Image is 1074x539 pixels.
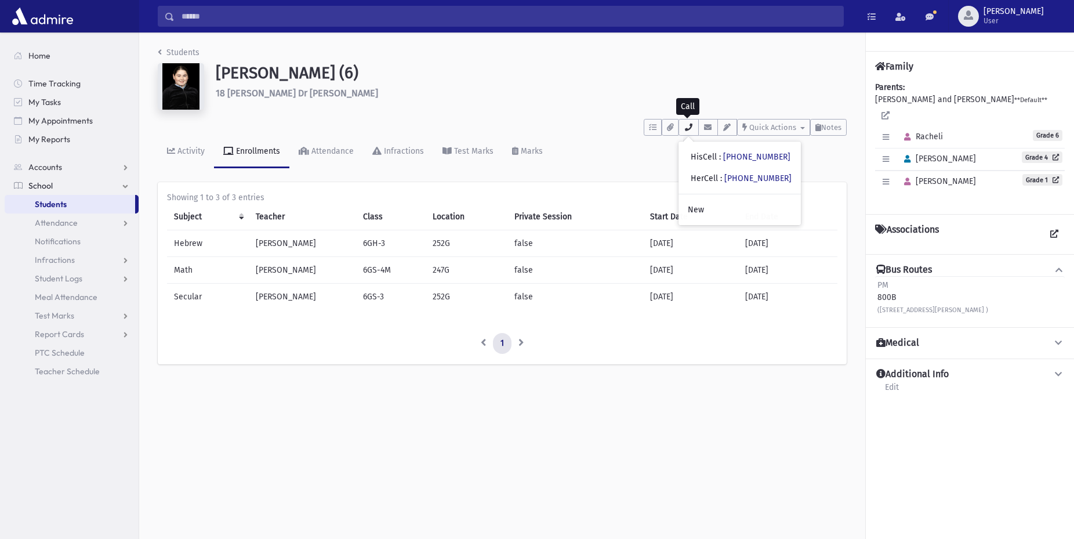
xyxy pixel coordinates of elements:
td: [PERSON_NAME] [249,284,356,310]
a: Marks [503,136,552,168]
b: Parents: [875,82,905,92]
span: Student Logs [35,273,82,284]
td: Secular [167,284,249,310]
span: Notes [821,123,841,132]
button: Notes [810,119,847,136]
span: Racheli [899,132,943,142]
span: Grade 6 [1033,130,1062,141]
td: [DATE] [643,257,738,284]
button: Additional Info [875,368,1065,381]
h4: Additional Info [876,368,949,381]
span: PTC Schedule [35,348,85,358]
td: [DATE] [643,284,738,310]
a: Activity [158,136,214,168]
a: [PHONE_NUMBER] [724,173,792,183]
span: My Appointments [28,115,93,126]
span: My Reports [28,134,70,144]
td: [PERSON_NAME] [249,257,356,284]
div: Enrollments [234,146,280,156]
td: 247G [426,257,507,284]
a: My Tasks [5,93,139,111]
th: Subject [167,204,249,230]
td: false [507,257,643,284]
a: New [678,199,801,220]
div: 800B [877,279,988,316]
span: PM [877,280,888,290]
a: Students [158,48,199,57]
span: Notifications [35,236,81,247]
td: false [507,230,643,257]
td: [DATE] [738,230,837,257]
span: Accounts [28,162,62,172]
a: Test Marks [433,136,503,168]
div: Infractions [382,146,424,156]
span: Time Tracking [28,78,81,89]
img: AdmirePro [9,5,76,28]
td: [PERSON_NAME] [249,230,356,257]
a: Edit [884,381,899,401]
span: [PERSON_NAME] [899,176,976,186]
h4: Family [875,61,913,72]
div: Showing 1 to 3 of 3 entries [167,191,837,204]
h4: Bus Routes [876,264,932,276]
a: Notifications [5,232,139,251]
button: Bus Routes [875,264,1065,276]
span: Meal Attendance [35,292,97,302]
span: Home [28,50,50,61]
nav: breadcrumb [158,46,199,63]
span: Students [35,199,67,209]
a: View all Associations [1044,224,1065,245]
a: Student Logs [5,269,139,288]
a: My Appointments [5,111,139,130]
span: Teacher Schedule [35,366,100,377]
td: Hebrew [167,230,249,257]
a: PTC Schedule [5,343,139,362]
a: Report Cards [5,325,139,343]
a: Grade 4 [1022,151,1062,163]
div: Call [676,98,699,115]
td: 6GH-3 [356,230,426,257]
td: [DATE] [738,284,837,310]
button: Quick Actions [737,119,810,136]
a: Attendance [289,136,363,168]
a: Time Tracking [5,74,139,93]
span: Report Cards [35,329,84,339]
span: : [720,173,722,183]
td: 6GS-3 [356,284,426,310]
td: [DATE] [738,257,837,284]
span: Test Marks [35,310,74,321]
a: Home [5,46,139,65]
input: Search [175,6,843,27]
span: School [28,180,53,191]
div: HerCell [691,172,792,185]
h4: Associations [875,224,939,245]
th: Teacher [249,204,356,230]
td: 252G [426,230,507,257]
span: Attendance [35,218,78,228]
a: Infractions [5,251,139,269]
td: [DATE] [643,230,738,257]
th: Private Session [507,204,643,230]
th: Location [426,204,507,230]
span: [PERSON_NAME] [984,7,1044,16]
a: Students [5,195,135,214]
td: false [507,284,643,310]
a: Meal Attendance [5,288,139,306]
span: [PERSON_NAME] [899,154,976,164]
a: My Reports [5,130,139,149]
img: 2Q== [158,63,204,110]
td: 6GS-4M [356,257,426,284]
a: Accounts [5,158,139,176]
small: ([STREET_ADDRESS][PERSON_NAME] ) [877,306,988,314]
a: Test Marks [5,306,139,325]
a: Grade 1 [1022,174,1062,186]
th: Start Date [643,204,738,230]
td: 252G [426,284,507,310]
a: Teacher Schedule [5,362,139,381]
div: Marks [518,146,543,156]
button: Medical [875,337,1065,349]
span: Quick Actions [749,123,796,132]
span: User [984,16,1044,26]
div: Activity [175,146,205,156]
h4: Medical [876,337,919,349]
